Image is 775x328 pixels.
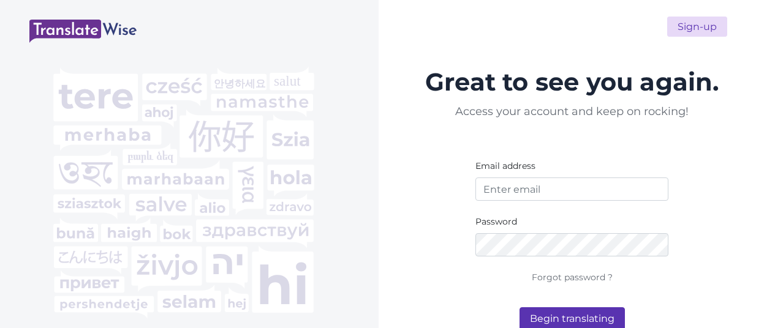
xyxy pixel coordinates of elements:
a: Sign-up [667,17,727,37]
h1: Great to see you again. [422,60,722,104]
label: Password [475,215,517,228]
input: Enter email [475,177,668,201]
a: Forgot password ? [532,272,613,283]
label: Email address [475,160,535,173]
p: Access your account and keep on rocking! [444,104,701,119]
